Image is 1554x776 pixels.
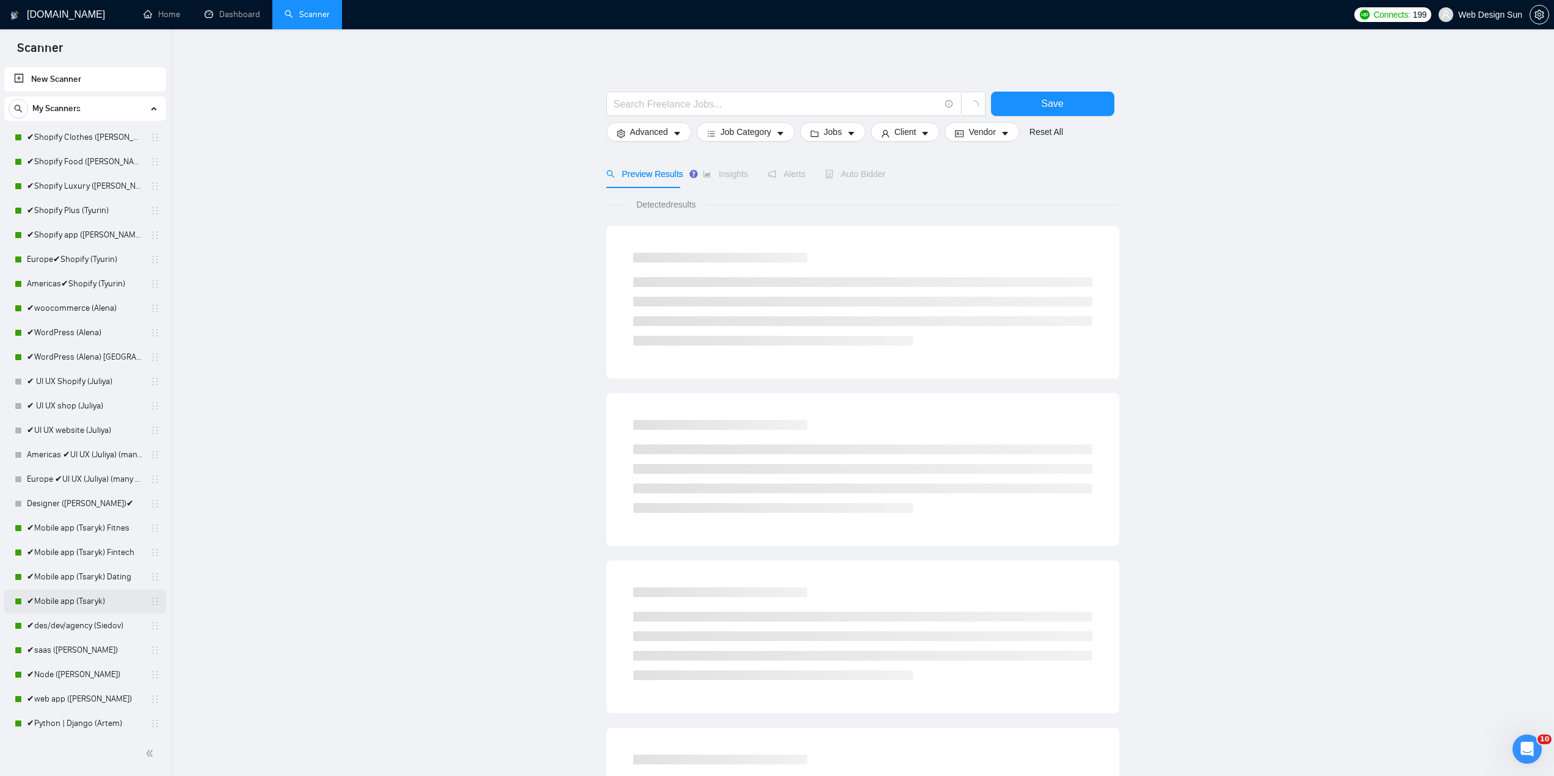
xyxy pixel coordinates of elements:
span: holder [150,572,160,582]
span: caret-down [776,129,785,138]
span: folder [810,129,819,138]
span: Connects: [1373,8,1410,21]
a: ✔des/dev/agency (Siedov) [27,614,143,638]
a: Reset All [1029,125,1063,139]
span: setting [1530,10,1549,20]
span: holder [150,132,160,142]
span: holder [150,328,160,338]
a: ✔ UI UX shop (Juliya) [27,394,143,418]
span: Save [1041,96,1063,111]
span: caret-down [921,129,929,138]
a: Americas ✔UI UX (Juliya) (many posts) [27,443,143,467]
a: Americas✔Shopify (Tyurin) [27,272,143,296]
span: My Scanners [32,96,81,121]
span: holder [150,645,160,655]
span: holder [150,621,160,631]
a: Europe✔Shopify (Tyurin) [27,247,143,272]
span: holder [150,694,160,704]
a: ✔WordPress (Alena) [GEOGRAPHIC_DATA] [27,345,143,369]
span: idcard [955,129,964,138]
a: ✔Mobile app (Tsaryk) [27,589,143,614]
a: New Scanner [14,67,156,92]
button: setting [1530,5,1549,24]
a: ✔web app ([PERSON_NAME]) [27,687,143,711]
span: holder [150,230,160,240]
span: Auto Bidder [825,169,885,179]
button: search [9,99,28,118]
a: Designer ([PERSON_NAME])✔ [27,491,143,516]
a: ✔Mobile app (Tsaryk) Fintech [27,540,143,565]
span: Advanced [630,125,668,139]
a: ✔Shopify app ([PERSON_NAME]) [27,223,143,247]
a: ✔Mobile app (Tsaryk) Dating [27,565,143,589]
a: ✔Mobile app (Tsaryk) Fitnes [27,516,143,540]
span: holder [150,206,160,216]
span: holder [150,303,160,313]
li: New Scanner [4,67,166,92]
span: Scanner [7,39,73,65]
span: holder [150,670,160,680]
span: caret-down [1001,129,1009,138]
span: holder [150,719,160,728]
span: Alerts [768,169,805,179]
span: holder [150,597,160,606]
span: Client [895,125,917,139]
span: Preview Results [606,169,683,179]
a: ✔Shopify Clothes ([PERSON_NAME]) [27,125,143,150]
a: ✔Shopify Food ([PERSON_NAME]) [27,150,143,174]
a: ✔Shopify Plus (Tyurin) [27,198,143,223]
span: caret-down [847,129,855,138]
img: upwork-logo.png [1360,10,1370,20]
span: holder [150,474,160,484]
span: search [606,170,615,178]
span: holder [150,255,160,264]
span: holder [150,157,160,167]
span: setting [617,129,625,138]
span: bars [707,129,716,138]
span: search [9,104,27,113]
span: Insights [703,169,748,179]
span: holder [150,499,160,509]
span: Detected results [628,198,704,211]
div: Tooltip anchor [688,169,699,179]
span: notification [768,170,776,178]
a: dashboardDashboard [205,9,260,20]
span: holder [150,401,160,411]
button: idcardVendorcaret-down [945,122,1019,142]
span: holder [150,450,160,460]
a: Europe ✔UI UX (Juliya) (many posts) [27,467,143,491]
span: holder [150,352,160,362]
span: holder [150,426,160,435]
button: settingAdvancedcaret-down [606,122,692,142]
a: ✔woocommerce (Alena) [27,296,143,321]
a: ✔WordPress (Alena) [27,321,143,345]
span: holder [150,523,160,533]
span: area-chart [703,170,711,178]
span: Job Category [721,125,771,139]
button: barsJob Categorycaret-down [697,122,795,142]
button: Save [991,92,1114,116]
a: ✔UI UX website (Juliya) [27,418,143,443]
input: Search Freelance Jobs... [614,96,940,112]
span: Jobs [824,125,842,139]
a: setting [1530,10,1549,20]
span: double-left [145,747,158,760]
span: holder [150,181,160,191]
a: searchScanner [285,9,330,20]
button: userClientcaret-down [871,122,940,142]
span: holder [150,548,160,557]
img: logo [10,5,19,25]
a: ✔Python | Django (Artem) [27,711,143,736]
button: folderJobscaret-down [800,122,866,142]
span: info-circle [945,100,953,108]
span: 10 [1538,734,1552,744]
a: ✔saas ([PERSON_NAME]) [27,638,143,662]
span: robot [825,170,833,178]
a: ✔ UI UX Shopify (Juliya) [27,369,143,394]
span: caret-down [673,129,681,138]
iframe: Intercom live chat [1512,734,1542,764]
span: user [1442,10,1450,19]
a: ✔Node ([PERSON_NAME]) [27,662,143,687]
span: Vendor [968,125,995,139]
span: user [881,129,890,138]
